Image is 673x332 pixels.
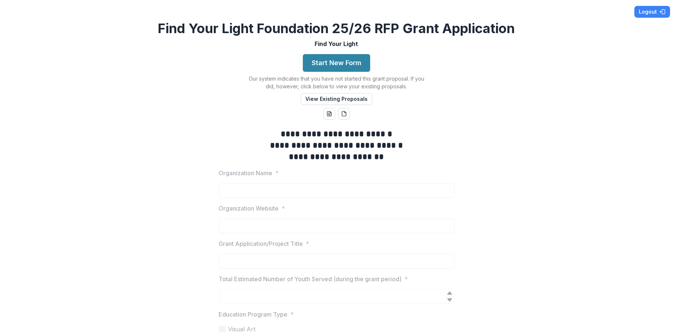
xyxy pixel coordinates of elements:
[219,310,288,319] p: Education Program Type
[301,93,372,105] button: View Existing Proposals
[158,21,515,36] h2: Find Your Light Foundation 25/26 RFP Grant Application
[323,108,335,120] button: word-download
[303,54,370,72] button: Start New Form
[219,275,402,283] p: Total Estimated Number of Youth Served (during the grant period)
[634,6,670,18] button: Logout
[315,39,358,48] p: Find Your Light
[219,169,273,177] p: Organization Name
[338,108,350,120] button: pdf-download
[245,75,429,90] p: Our system indicates that you have not started this grant proposal. If you did, however, click be...
[219,239,303,248] p: Grant Application/Project Title
[219,204,279,213] p: Organization Website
